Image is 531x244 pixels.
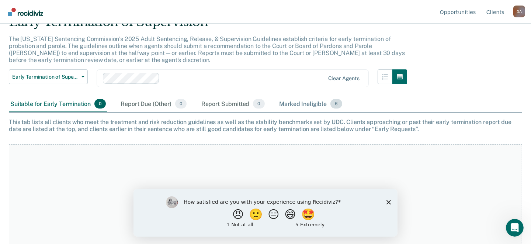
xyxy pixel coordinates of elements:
span: 0 [253,99,264,109]
iframe: Intercom live chat [506,219,524,237]
img: Recidiviz [8,8,43,16]
span: Early Termination of Supervision [12,74,79,80]
span: 6 [330,99,342,109]
span: 0 [175,99,187,109]
button: Early Termination of Supervision [9,69,88,84]
div: D A [513,6,525,17]
div: This tab lists all clients who meet the treatment and risk reduction guidelines as well as the st... [9,118,522,133]
div: Clear agents [328,75,360,82]
div: Early Termination of Supervision [9,14,407,35]
div: Suitable for Early Termination0 [9,96,107,112]
iframe: Survey by Kim from Recidiviz [133,189,398,237]
div: Report Submitted0 [200,96,266,112]
button: Profile dropdown button [513,6,525,17]
span: 0 [94,99,106,109]
div: Marked Ineligible6 [278,96,344,112]
p: The [US_STATE] Sentencing Commission’s 2025 Adult Sentencing, Release, & Supervision Guidelines e... [9,35,405,64]
div: Report Due (Other)0 [119,96,188,112]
